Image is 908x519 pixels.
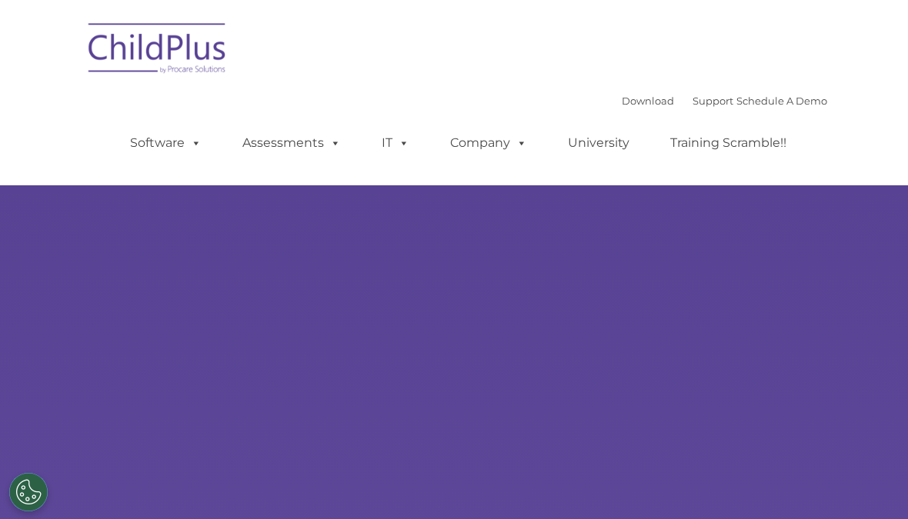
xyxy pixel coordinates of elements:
[366,128,425,158] a: IT
[81,12,235,89] img: ChildPlus by Procare Solutions
[552,128,645,158] a: University
[115,128,217,158] a: Software
[736,95,827,107] a: Schedule A Demo
[622,95,674,107] a: Download
[9,473,48,511] button: Cookies Settings
[227,128,356,158] a: Assessments
[435,128,542,158] a: Company
[622,95,827,107] font: |
[655,128,802,158] a: Training Scramble!!
[693,95,733,107] a: Support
